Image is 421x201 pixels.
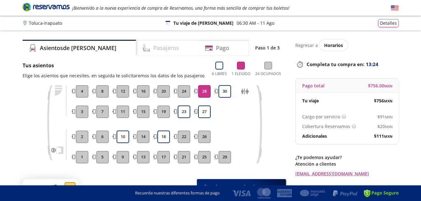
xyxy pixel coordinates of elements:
small: MXN [385,124,392,129]
p: Paso 1 de 3 [255,44,280,51]
h4: Asientos de [PERSON_NAME] [40,44,116,52]
p: 1 Elegido [232,71,250,77]
button: 1 [76,151,88,163]
button: 14 [137,131,150,143]
small: MXN [384,134,392,139]
span: $ 756 [374,97,392,104]
button: 20 [157,85,170,98]
span: $ 111 [374,133,392,139]
button: 25 [198,151,211,163]
button: 22 [178,131,190,143]
button: 23 [178,106,190,118]
button: 28 [198,85,211,98]
button: 16 [137,85,150,98]
p: Tu viaje [302,97,319,104]
h4: Pasajeros [153,44,179,52]
div: 28 [65,182,76,193]
button: 21 [178,151,190,163]
button: 10 [117,131,129,143]
p: A bordo [26,183,47,192]
span: Horarios [324,42,343,48]
button: 2 [76,131,88,143]
p: Recuerda nuestras diferentes formas de pago [135,190,220,196]
button: 3 [76,106,88,118]
small: MXN [384,99,392,103]
a: Brand Logo [23,2,70,13]
button: Detalles [378,19,399,27]
button: 18 [157,131,170,143]
a: [EMAIL_ADDRESS][DOMAIN_NAME] [295,170,399,177]
small: MXN [385,115,392,119]
p: 24 Ocupados [255,71,281,77]
p: 06:30 AM - 11 Ago [237,20,274,26]
p: Toluca - Irapuato [29,20,62,26]
button: 12 [117,85,129,98]
span: Continuar con 1 asiento [203,183,267,191]
p: Completa tu compra en : [295,60,399,69]
button: 5 [96,151,109,163]
p: 6 Libres [212,71,227,77]
p: Cobertura Reservamos [302,123,350,130]
p: ¿Te podemos ayudar? [295,154,399,161]
small: MXN [384,84,392,88]
button: 24 [178,85,190,98]
p: Tus asientos [23,62,205,69]
span: 13:24 [366,61,378,68]
p: Atención a clientes [295,161,399,167]
button: 8 [96,85,109,98]
button: English [391,4,399,12]
p: Adicionales [302,133,327,139]
span: $ 20 [377,123,392,130]
button: 4 [76,85,88,98]
button: 6 [96,131,109,143]
button: Continuar con 1 asiento [197,179,286,195]
button: 30 [218,85,231,98]
button: 13 [137,151,150,163]
button: 19 [157,106,170,118]
span: $ 91 [377,113,392,120]
p: Elige los asientos que necesites, en seguida te solicitaremos los datos de los pasajeros [23,72,205,79]
div: Regresar a ver horarios [295,40,399,50]
button: 17 [157,151,170,163]
button: 11 [117,106,129,118]
button: 15 [137,106,150,118]
p: Pago total [302,82,324,89]
button: 29 [218,151,231,163]
p: Cargo por servicio [302,113,340,120]
em: ¡Bienvenido a la nueva experiencia de compra de Reservamos, una forma más sencilla de comprar tus... [72,5,289,11]
button: 26 [198,131,211,143]
h4: Pago [216,44,229,52]
span: $ 756.00 [368,82,392,89]
i: Brand Logo [23,2,70,12]
button: 27 [198,106,211,118]
button: 9 [117,151,129,163]
p: Regresar a [295,42,318,49]
p: Tu viaje de [PERSON_NAME] [173,20,234,26]
button: 7 [96,106,109,118]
